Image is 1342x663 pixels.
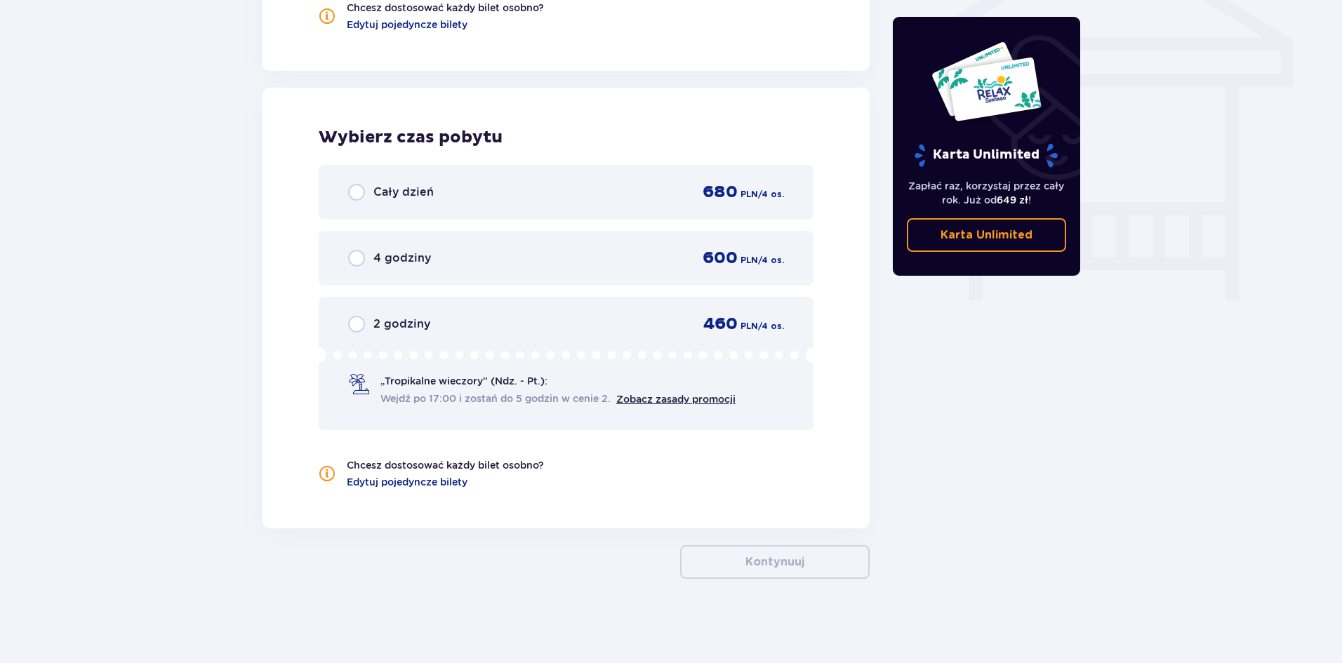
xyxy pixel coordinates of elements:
p: Kontynuuj [745,554,804,570]
h2: Wybierz czas pobytu [319,127,813,148]
p: Zapłać raz, korzystaj przez cały rok. Już od ! [907,179,1067,207]
p: Karta Unlimited [941,227,1032,243]
button: Kontynuuj [680,545,870,579]
span: Wejdź po 17:00 i zostań do 5 godzin w cenie 2. [380,391,611,406]
span: / 4 os. [758,320,784,333]
span: Cały dzień [373,185,434,200]
p: Chcesz dostosować każdy bilet osobno? [347,458,544,472]
span: / 4 os. [758,188,784,201]
span: 2 godziny [373,316,430,332]
img: Dwie karty całoroczne do Suntago z napisem 'UNLIMITED RELAX', na białym tle z tropikalnymi liśćmi... [931,41,1042,122]
a: Edytuj pojedyncze bilety [347,18,467,32]
a: Karta Unlimited [907,218,1067,252]
span: 460 [703,314,738,335]
span: PLN [740,320,758,333]
span: PLN [740,254,758,267]
span: 600 [703,248,738,269]
p: Chcesz dostosować każdy bilet osobno? [347,1,544,15]
a: Edytuj pojedyncze bilety [347,475,467,489]
span: „Tropikalne wieczory" (Ndz. - Pt.): [380,374,547,388]
span: 680 [703,182,738,203]
a: Zobacz zasady promocji [616,394,736,405]
span: 4 godziny [373,250,431,266]
p: Karta Unlimited [913,143,1059,168]
span: PLN [740,188,758,201]
span: 649 zł [997,194,1028,206]
span: / 4 os. [758,254,784,267]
